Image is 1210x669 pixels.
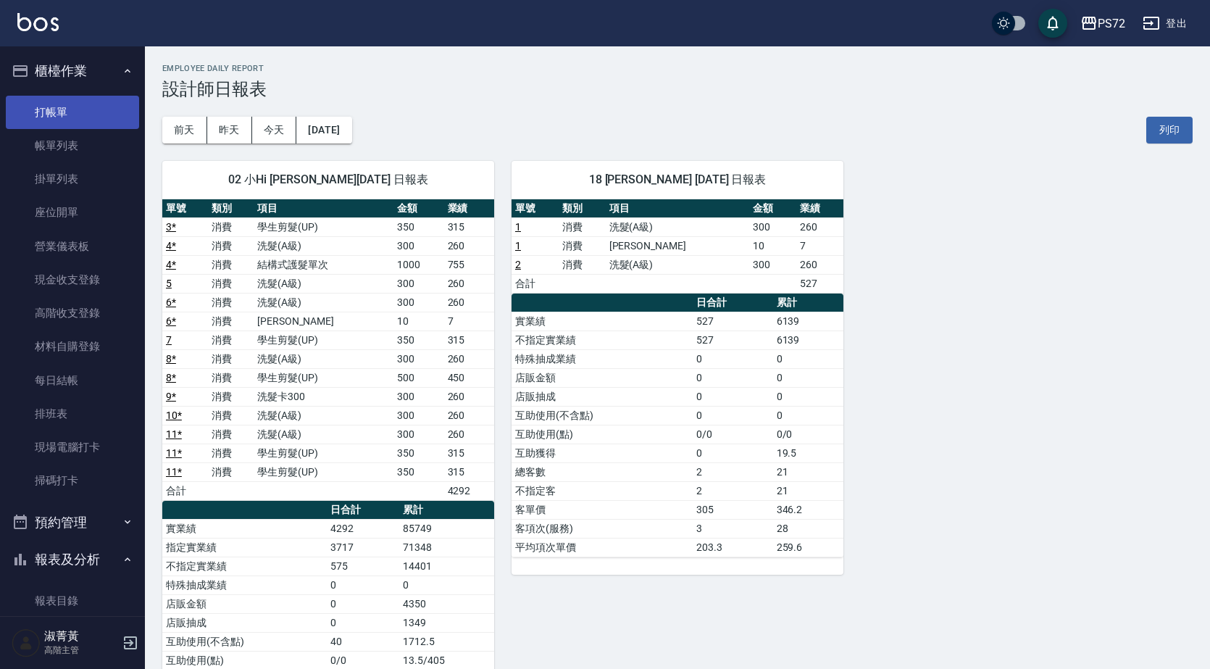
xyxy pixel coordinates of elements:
[512,444,693,462] td: 互助獲得
[693,349,772,368] td: 0
[162,575,327,594] td: 特殊抽成業績
[208,217,254,236] td: 消費
[444,274,494,293] td: 260
[327,501,399,520] th: 日合計
[327,519,399,538] td: 4292
[693,462,772,481] td: 2
[254,368,393,387] td: 學生剪髮(UP)
[693,519,772,538] td: 3
[399,613,494,632] td: 1349
[208,444,254,462] td: 消費
[162,538,327,557] td: 指定實業績
[512,406,693,425] td: 互助使用(不含點)
[559,255,606,274] td: 消費
[512,274,559,293] td: 合計
[515,221,521,233] a: 1
[444,444,494,462] td: 315
[254,331,393,349] td: 學生剪髮(UP)
[444,217,494,236] td: 315
[693,444,772,462] td: 0
[512,368,693,387] td: 店販金額
[773,500,843,519] td: 346.2
[393,236,443,255] td: 300
[773,444,843,462] td: 19.5
[444,368,494,387] td: 450
[6,541,139,578] button: 報表及分析
[180,173,477,187] span: 02 小Hi [PERSON_NAME][DATE] 日報表
[208,236,254,255] td: 消費
[162,79,1193,99] h3: 設計師日報表
[515,259,521,270] a: 2
[17,13,59,31] img: Logo
[393,312,443,331] td: 10
[512,462,693,481] td: 總客數
[6,230,139,263] a: 營業儀表板
[693,425,772,444] td: 0/0
[512,519,693,538] td: 客項次(服務)
[6,196,139,229] a: 座位開單
[773,481,843,500] td: 21
[254,312,393,331] td: [PERSON_NAME]
[208,199,254,218] th: 類別
[796,236,843,255] td: 7
[393,199,443,218] th: 金額
[44,629,118,644] h5: 淑菁黃
[254,406,393,425] td: 洗髮(A級)
[444,331,494,349] td: 315
[693,500,772,519] td: 305
[796,217,843,236] td: 260
[208,349,254,368] td: 消費
[208,462,254,481] td: 消費
[162,557,327,575] td: 不指定實業績
[6,504,139,541] button: 預約管理
[254,236,393,255] td: 洗髮(A級)
[796,255,843,274] td: 260
[393,387,443,406] td: 300
[1137,10,1193,37] button: 登出
[693,538,772,557] td: 203.3
[252,117,297,144] button: 今天
[6,464,139,497] a: 掃碼打卡
[393,406,443,425] td: 300
[749,217,796,236] td: 300
[393,425,443,444] td: 300
[6,330,139,363] a: 材料自購登錄
[512,312,693,331] td: 實業績
[512,481,693,500] td: 不指定客
[512,199,843,294] table: a dense table
[393,331,443,349] td: 350
[327,613,399,632] td: 0
[773,312,843,331] td: 6139
[254,274,393,293] td: 洗髮(A級)
[512,425,693,444] td: 互助使用(點)
[444,462,494,481] td: 315
[327,538,399,557] td: 3717
[559,217,606,236] td: 消費
[254,462,393,481] td: 學生剪髮(UP)
[162,481,208,500] td: 合計
[254,217,393,236] td: 學生剪髮(UP)
[773,519,843,538] td: 28
[693,387,772,406] td: 0
[162,519,327,538] td: 實業績
[606,236,750,255] td: [PERSON_NAME]
[512,500,693,519] td: 客單價
[693,406,772,425] td: 0
[559,236,606,255] td: 消費
[327,575,399,594] td: 0
[512,538,693,557] td: 平均項次單價
[393,293,443,312] td: 300
[693,331,772,349] td: 527
[749,236,796,255] td: 10
[393,368,443,387] td: 500
[773,294,843,312] th: 累計
[162,632,327,651] td: 互助使用(不含點)
[162,199,494,501] table: a dense table
[162,117,207,144] button: 前天
[393,255,443,274] td: 1000
[208,425,254,444] td: 消費
[796,274,843,293] td: 527
[207,117,252,144] button: 昨天
[399,575,494,594] td: 0
[208,293,254,312] td: 消費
